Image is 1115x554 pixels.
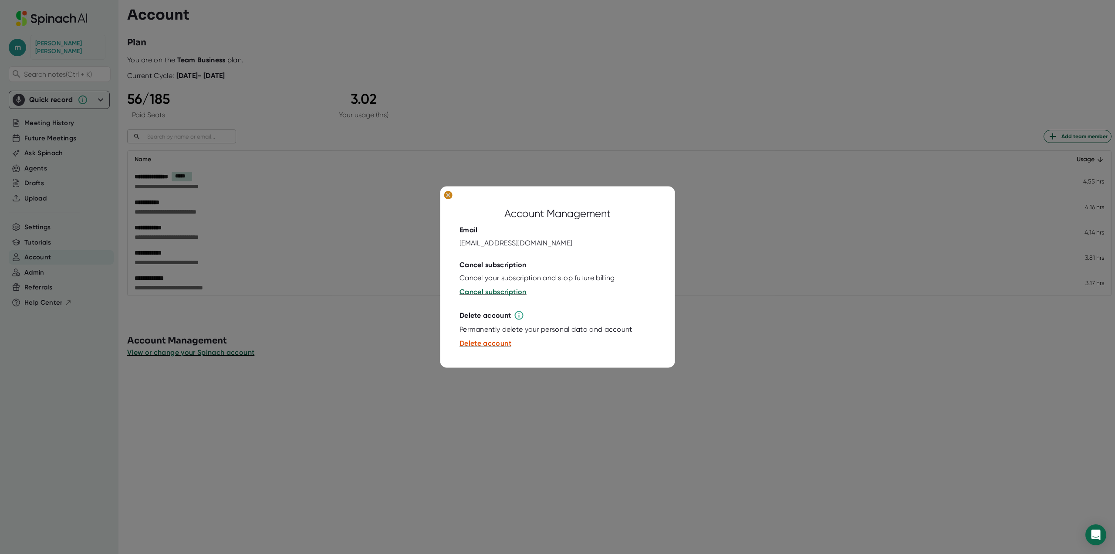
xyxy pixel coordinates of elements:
div: Permanently delete your personal data and account [460,325,632,334]
div: Email [460,226,478,235]
div: Delete account [460,311,511,320]
div: Cancel subscription [460,261,527,269]
span: Cancel subscription [460,288,527,296]
div: Account Management [504,206,611,221]
div: Open Intercom Messenger [1085,524,1106,545]
div: [EMAIL_ADDRESS][DOMAIN_NAME] [460,239,572,248]
span: Delete account [460,339,511,347]
div: Cancel your subscription and stop future billing [460,274,615,282]
button: Cancel subscription [460,287,527,297]
button: Delete account [460,338,511,349]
